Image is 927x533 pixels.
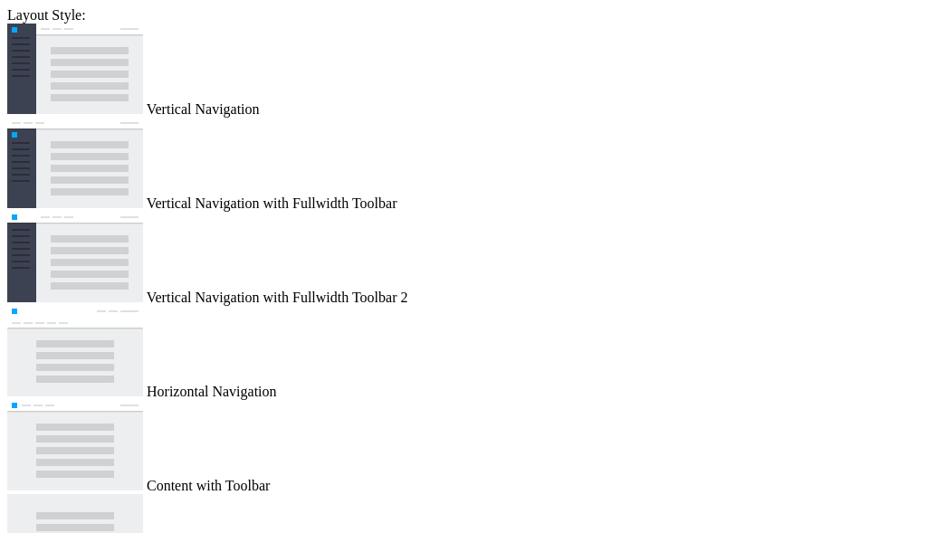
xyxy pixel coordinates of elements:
md-radio-button: Vertical Navigation with Fullwidth Toolbar [7,118,920,212]
img: vertical-nav-with-full-toolbar-2.jpg [7,212,143,302]
img: content-with-toolbar.jpg [7,400,143,490]
img: vertical-nav.jpg [7,24,143,114]
span: Vertical Navigation [147,101,260,117]
img: vertical-nav-with-full-toolbar.jpg [7,118,143,208]
span: Vertical Navigation with Fullwidth Toolbar 2 [147,290,408,305]
span: Vertical Navigation with Fullwidth Toolbar [147,195,397,211]
span: Content with Toolbar [147,478,270,493]
md-radio-button: Vertical Navigation with Fullwidth Toolbar 2 [7,212,920,306]
span: Horizontal Navigation [147,384,277,399]
md-radio-button: Content with Toolbar [7,400,920,494]
img: horizontal-nav.jpg [7,306,143,396]
md-radio-button: Horizontal Navigation [7,306,920,400]
md-radio-button: Vertical Navigation [7,24,920,118]
div: Layout Style: [7,7,920,24]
